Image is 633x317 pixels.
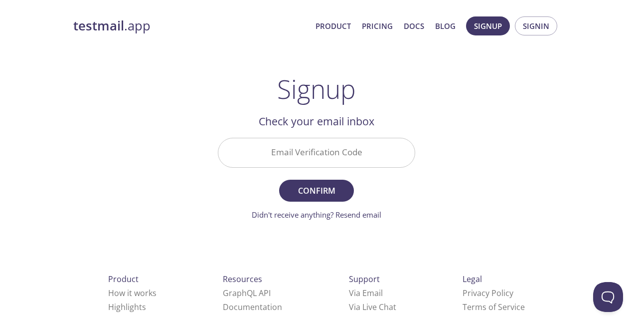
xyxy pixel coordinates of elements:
h1: Signup [277,74,356,104]
span: Legal [463,274,482,285]
span: Confirm [290,184,343,198]
a: Docs [404,19,424,32]
a: Documentation [223,302,282,313]
iframe: Help Scout Beacon - Open [593,282,623,312]
a: Terms of Service [463,302,525,313]
a: GraphQL API [223,288,271,299]
span: Signin [523,19,549,32]
a: How it works [108,288,157,299]
a: Blog [435,19,456,32]
button: Confirm [279,180,354,202]
strong: testmail [73,17,124,34]
span: Support [349,274,380,285]
span: Signup [474,19,502,32]
button: Signin [515,16,557,35]
button: Signup [466,16,510,35]
a: Highlights [108,302,146,313]
a: Didn't receive anything? Resend email [252,210,381,220]
a: Via Live Chat [349,302,396,313]
a: Pricing [362,19,393,32]
span: Resources [223,274,262,285]
a: Privacy Policy [463,288,513,299]
span: Product [108,274,139,285]
a: Via Email [349,288,383,299]
h2: Check your email inbox [218,113,415,130]
a: testmail.app [73,17,308,34]
a: Product [316,19,351,32]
